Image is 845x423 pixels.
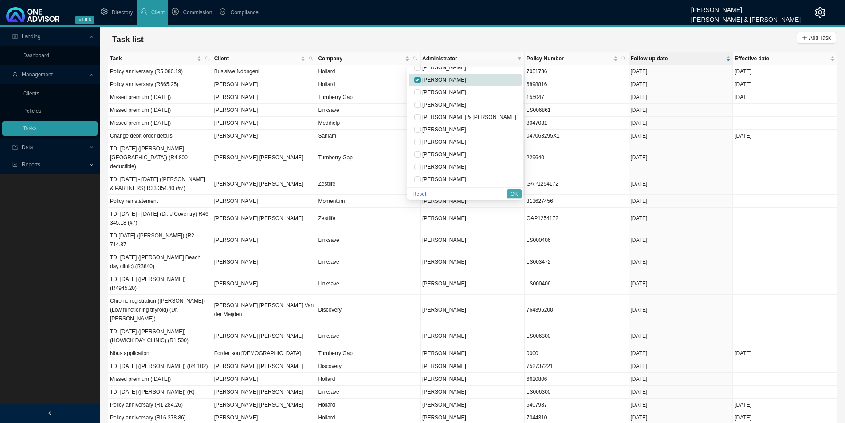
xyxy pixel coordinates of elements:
td: 313627456 [525,195,629,208]
td: Policy anniversary (R1 284.26) [108,399,212,411]
span: [PERSON_NAME] [421,176,466,182]
span: search [621,56,626,61]
td: Linksave [316,273,421,295]
td: Missed premium ([DATE]) [108,104,212,117]
span: search [309,56,313,61]
span: [PERSON_NAME] [422,198,466,204]
td: [DATE] [629,360,733,373]
span: Management [22,71,53,78]
td: [DATE] [629,251,733,273]
span: search [205,56,209,61]
td: GAP1254172 [525,208,629,229]
td: Policy reinstatement [108,195,212,208]
td: TD: [DATE] - [DATE] (Dr. J Coventry) R46 345.18 (#7) [108,208,212,229]
td: Nbus application [108,347,212,360]
span: [PERSON_NAME] [422,333,466,339]
span: Add Task [809,33,831,42]
span: [PERSON_NAME] [422,215,466,221]
td: Medihelp [316,117,421,130]
th: Client [212,52,317,65]
td: [DATE] [629,91,733,104]
span: Administrator [422,54,514,63]
span: dollar [172,8,179,15]
span: [PERSON_NAME] [421,139,466,145]
td: Zestlife [316,173,421,195]
td: [PERSON_NAME] [PERSON_NAME] [212,173,317,195]
td: Policy anniversary (R665.25) [108,78,212,91]
td: Discovery [316,360,421,373]
td: [DATE] [629,386,733,399]
td: [DATE] [629,65,733,78]
td: [PERSON_NAME] [212,117,317,130]
span: search [307,52,315,65]
td: Linksave [316,386,421,399]
td: Zestlife [316,208,421,229]
td: [DATE] [733,78,837,91]
th: Task [108,52,212,65]
td: Turnberry Gap [316,347,421,360]
td: [PERSON_NAME] [PERSON_NAME] [212,142,317,173]
td: [PERSON_NAME] [212,229,317,251]
td: [DATE] [733,399,837,411]
td: [DATE] [629,117,733,130]
span: profile [12,34,18,39]
a: Policies [23,108,41,114]
td: [DATE] [629,373,733,386]
td: Hollard [316,399,421,411]
span: plus [802,35,807,40]
span: Data [22,144,33,150]
td: [DATE] [629,78,733,91]
span: [PERSON_NAME] [421,151,466,158]
span: setting [101,8,108,15]
span: filter [517,56,522,61]
td: LS000406 [525,229,629,251]
td: 6898816 [525,78,629,91]
td: Chronic registration ([PERSON_NAME]) (Low functioning thyroid) (Dr. [PERSON_NAME]) [108,295,212,325]
th: Effective date [733,52,837,65]
td: Linksave [316,251,421,273]
td: TD: [DATE] ([PERSON_NAME]) (R4945.20) [108,273,212,295]
span: Reset [413,190,426,198]
span: Landing [22,33,41,40]
td: 047063295X1 [525,130,629,142]
button: OK [507,189,522,198]
td: TD: [DATE] ([PERSON_NAME][GEOGRAPHIC_DATA]) (R4 800 deductible) [108,142,212,173]
td: [DATE] [629,229,733,251]
span: [PERSON_NAME] [421,77,466,83]
span: [PERSON_NAME] [422,415,466,421]
span: Directory [112,9,133,16]
span: v1.9.6 [75,16,94,24]
td: [DATE] [629,399,733,411]
td: Policy anniversary (R5 080.19) [108,65,212,78]
td: [DATE] [629,173,733,195]
td: Sanlam [316,130,421,142]
span: Task [110,54,195,63]
span: OK [511,190,518,198]
span: search [413,56,417,61]
td: [PERSON_NAME] [212,251,317,273]
span: [PERSON_NAME] [422,281,466,287]
td: Missed premium ([DATE]) [108,91,212,104]
td: [DATE] [733,91,837,104]
td: Turnberry Gap [316,91,421,104]
td: Linksave [316,325,421,347]
td: TD: [DATE] ([PERSON_NAME] Beach day clinic) (R3840) [108,251,212,273]
span: user [140,8,147,15]
th: Company [316,52,421,65]
span: line-chart [12,162,18,167]
span: [PERSON_NAME] [422,350,466,356]
td: [DATE] [629,130,733,142]
span: Reports [22,162,40,168]
span: Task list [112,35,144,44]
td: [PERSON_NAME] [PERSON_NAME] [212,325,317,347]
span: Commission [183,9,212,16]
img: 2df55531c6924b55f21c4cf5d4484680-logo-light.svg [6,7,59,22]
td: 7051736 [525,65,629,78]
td: [DATE] [629,325,733,347]
td: [PERSON_NAME] [PERSON_NAME] [212,208,317,229]
div: [PERSON_NAME] & [PERSON_NAME] [691,12,801,22]
span: Effective date [735,54,829,63]
td: 0000 [525,347,629,360]
td: Forder son [DEMOGRAPHIC_DATA] [212,347,317,360]
td: [DATE] [733,65,837,78]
